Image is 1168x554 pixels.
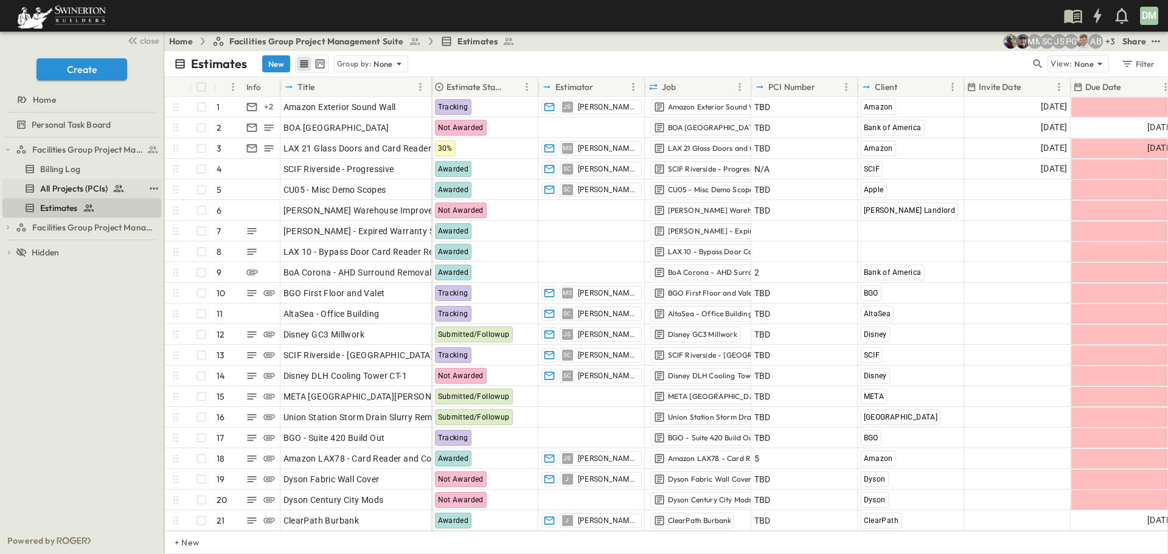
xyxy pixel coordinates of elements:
[283,122,389,134] span: BOA [GEOGRAPHIC_DATA]
[578,309,636,319] span: [PERSON_NAME]
[1041,162,1067,176] span: [DATE]
[754,101,771,113] span: TBD
[283,494,384,506] span: Dyson Century City Mods
[217,142,221,154] p: 3
[1041,120,1067,134] span: [DATE]
[754,349,771,361] span: TBD
[217,184,221,196] p: 5
[122,32,161,49] button: close
[283,266,496,279] span: BoA Corona - AHD Surround Removal, Infill, and Paint
[337,58,372,70] p: Group by:
[32,246,59,258] span: Hidden
[2,159,161,179] div: Billing Logtest
[16,219,159,236] a: Facilities Group Project Management Suite (Copy)
[754,370,771,382] span: TBD
[1052,34,1066,49] div: Juan Sanchez (juan.sanchez@swinerton.com)
[217,473,224,485] p: 19
[217,411,224,423] p: 16
[438,351,468,359] span: Tracking
[283,163,394,175] span: SCIF Riverside - Progressive
[214,77,244,97] div: #
[578,350,636,360] span: [PERSON_NAME]
[578,102,636,112] span: [PERSON_NAME] [PERSON_NAME]
[1085,81,1121,93] p: Due Date
[438,516,469,525] span: Awarded
[1140,7,1158,25] div: DM
[555,81,594,93] p: Estimator
[283,349,434,361] span: SCIF Riverside - [GEOGRAPHIC_DATA]
[864,103,893,111] span: Amazon
[2,115,161,134] div: Personal Task Boardtest
[1003,34,1018,49] img: Joshua Whisenant (josh@tryroger.com)
[520,80,534,94] button: Menu
[754,328,771,341] span: TBD
[15,3,108,29] img: 6c363589ada0b36f064d841b69d3a419a338230e66bb0a533688fa5cc3e9e735.png
[2,91,159,108] a: Home
[754,204,771,216] span: TBD
[32,221,156,234] span: Facilities Group Project Management Suite (Copy)
[440,35,515,47] a: Estimates
[754,266,759,279] span: 2
[668,206,816,215] p: [PERSON_NAME] Warehouse Improvements
[578,330,636,339] span: [PERSON_NAME] [PERSON_NAME]
[578,371,636,381] span: [PERSON_NAME]
[217,204,221,216] p: 6
[626,80,641,94] button: Menu
[2,218,161,237] div: Facilities Group Project Management Suite (Copy)test
[317,80,330,94] button: Sort
[40,182,108,195] span: All Projects (PCIs)
[578,474,636,484] span: [PERSON_NAME][EMAIL_ADDRESS][PERSON_NAME][PERSON_NAME]
[1122,35,1146,47] div: Share
[244,77,280,97] div: Info
[191,55,248,72] p: Estimates
[374,58,393,70] p: None
[40,202,78,214] span: Estimates
[754,287,771,299] span: TBD
[283,184,386,196] span: CU05 - Misc Demo Scopes
[563,189,572,190] span: SC
[229,35,404,47] span: Facilities Group Project Management Suite
[563,458,571,459] span: JS
[864,289,878,297] span: BGO
[864,516,899,525] span: ClearPath
[668,185,757,195] p: CU05 - Misc Demo Scopes
[283,287,385,299] span: BGO First Floor and Valet
[32,144,144,156] span: Facilities Group Project Management Suite
[283,452,511,465] span: Amazon LAX78 - Card Reader and Conduit Infrastructure
[283,432,385,444] span: BGO - Suite 420 Build Out
[668,371,775,381] p: Disney DLH Cooling Tower CT-1
[668,164,763,174] p: SCIF Riverside - Progressive
[438,289,468,297] span: Tracking
[668,516,732,525] p: ClearPath Burbank
[668,392,920,401] p: META [GEOGRAPHIC_DATA][PERSON_NAME] - Exterior Window Damage
[1041,100,1067,114] span: [DATE]
[754,432,771,444] span: TBD
[754,122,771,134] span: TBD
[2,199,159,216] a: Estimates
[218,80,232,94] button: Sort
[506,80,520,94] button: Sort
[864,392,885,401] span: META
[754,163,770,175] span: N/A
[2,116,159,133] a: Personal Task Board
[283,328,365,341] span: Disney GC3 Millwork
[457,35,498,47] span: Estimates
[839,80,853,94] button: Menu
[1027,34,1042,49] div: Monique Magallon (monique.magallon@swinerton.com)
[864,165,880,173] span: SCIF
[217,494,227,506] p: 20
[217,225,221,237] p: 7
[438,227,469,235] span: Awarded
[668,102,764,112] p: Amazon Exterior Sound Wall
[36,58,127,80] button: Create
[217,370,224,382] p: 14
[1074,58,1094,70] p: None
[283,142,459,154] span: LAX 21 Glass Doors and Card Reader Install
[1149,34,1163,49] button: test
[217,308,223,320] p: 11
[864,372,887,380] span: Disney
[312,57,327,71] button: kanban view
[1041,141,1067,155] span: [DATE]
